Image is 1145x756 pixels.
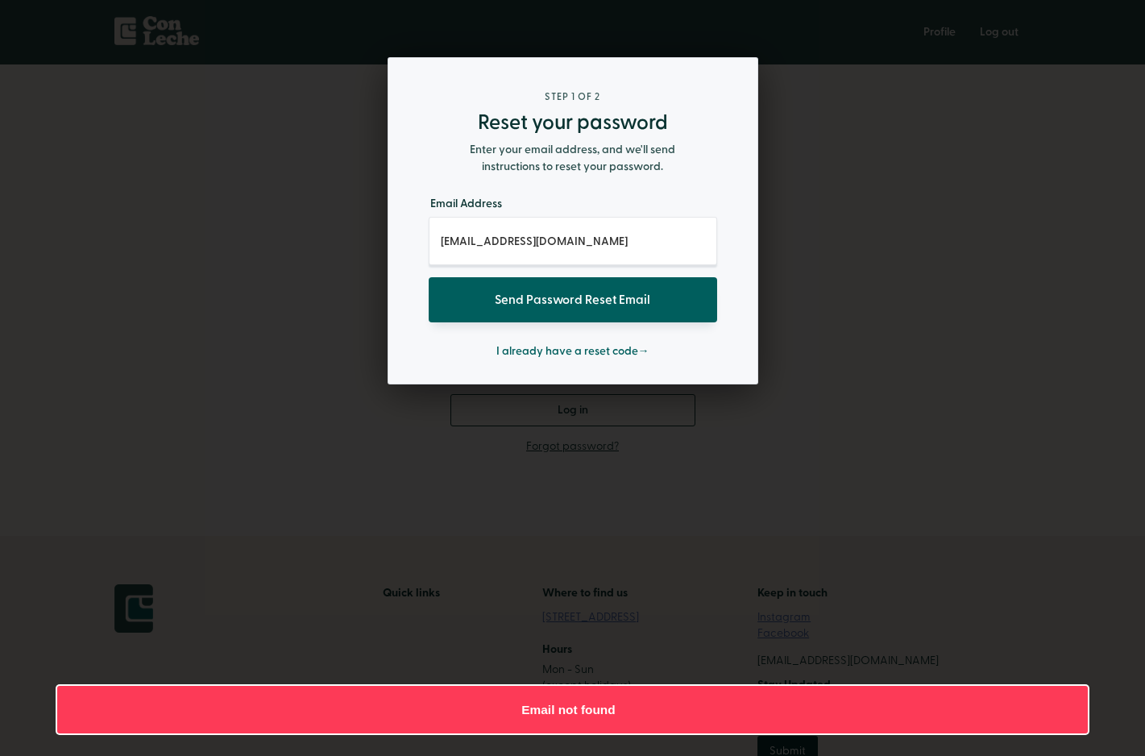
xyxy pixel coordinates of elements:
label: Email Address [429,195,717,212]
div: Reset your password [429,109,717,137]
div: Step 1 of 2 [429,90,717,105]
div: Email not found [57,699,1080,721]
input: Email Address [429,217,717,265]
div: Enter your email address, and we'll send instructions to reset your password. [457,141,687,175]
form: Sign up Form [388,58,757,384]
input: Send Password Reset Email [429,277,717,322]
span: I already have a reset code [496,343,638,359]
div: I already have a reset code→ [496,343,649,359]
